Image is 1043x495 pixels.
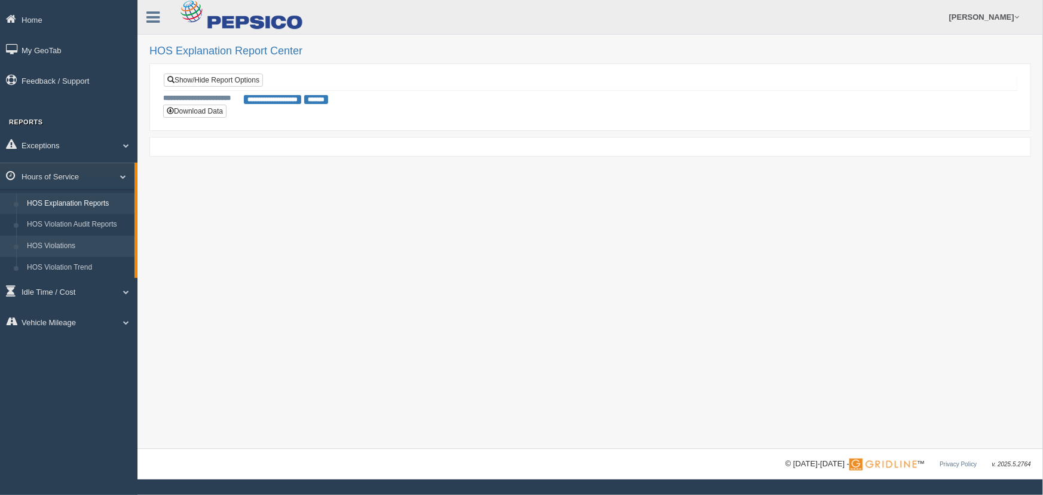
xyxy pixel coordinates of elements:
a: Show/Hide Report Options [164,74,263,87]
a: HOS Violations [22,236,134,257]
span: v. 2025.5.2764 [992,461,1031,467]
a: Privacy Policy [940,461,977,467]
button: Download Data [163,105,227,118]
img: Gridline [849,459,917,470]
a: HOS Explanation Reports [22,193,134,215]
h2: HOS Explanation Report Center [149,45,1031,57]
a: HOS Violation Audit Reports [22,214,134,236]
div: © [DATE]-[DATE] - ™ [785,458,1031,470]
a: HOS Violation Trend [22,257,134,279]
